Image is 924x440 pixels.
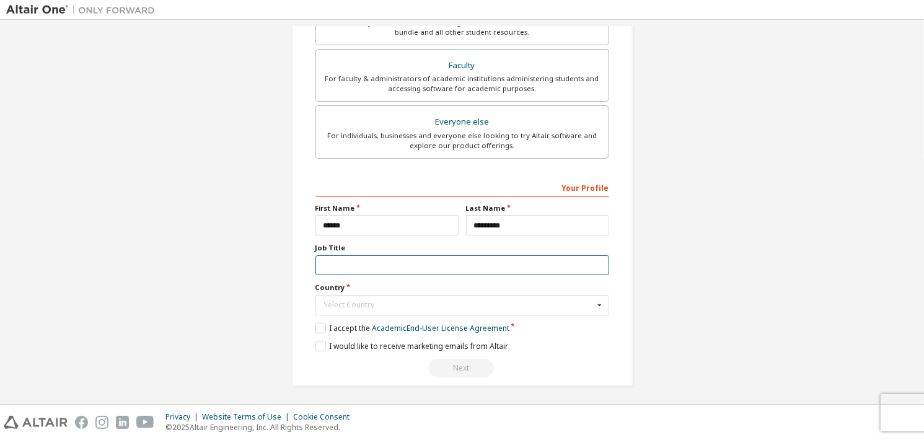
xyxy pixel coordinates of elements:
div: Read and acccept EULA to continue [315,359,609,377]
img: instagram.svg [95,416,108,429]
label: First Name [315,203,459,213]
label: I accept the [315,323,509,333]
img: facebook.svg [75,416,88,429]
div: For individuals, businesses and everyone else looking to try Altair software and explore our prod... [323,131,601,151]
label: Last Name [466,203,609,213]
img: Altair One [6,4,161,16]
div: Your Profile [315,177,609,197]
div: Cookie Consent [293,412,357,422]
label: Country [315,283,609,293]
img: altair_logo.svg [4,416,68,429]
p: © 2025 Altair Engineering, Inc. All Rights Reserved. [165,422,357,433]
div: Faculty [323,57,601,74]
div: Select Country [324,301,594,309]
a: Academic End-User License Agreement [372,323,509,333]
div: For currently enrolled students looking to access the free Altair Student Edition bundle and all ... [323,17,601,37]
div: For faculty & administrators of academic institutions administering students and accessing softwa... [323,74,601,94]
div: Website Terms of Use [202,412,293,422]
img: youtube.svg [136,416,154,429]
div: Everyone else [323,113,601,131]
label: Job Title [315,243,609,253]
div: Privacy [165,412,202,422]
img: linkedin.svg [116,416,129,429]
label: I would like to receive marketing emails from Altair [315,341,508,351]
